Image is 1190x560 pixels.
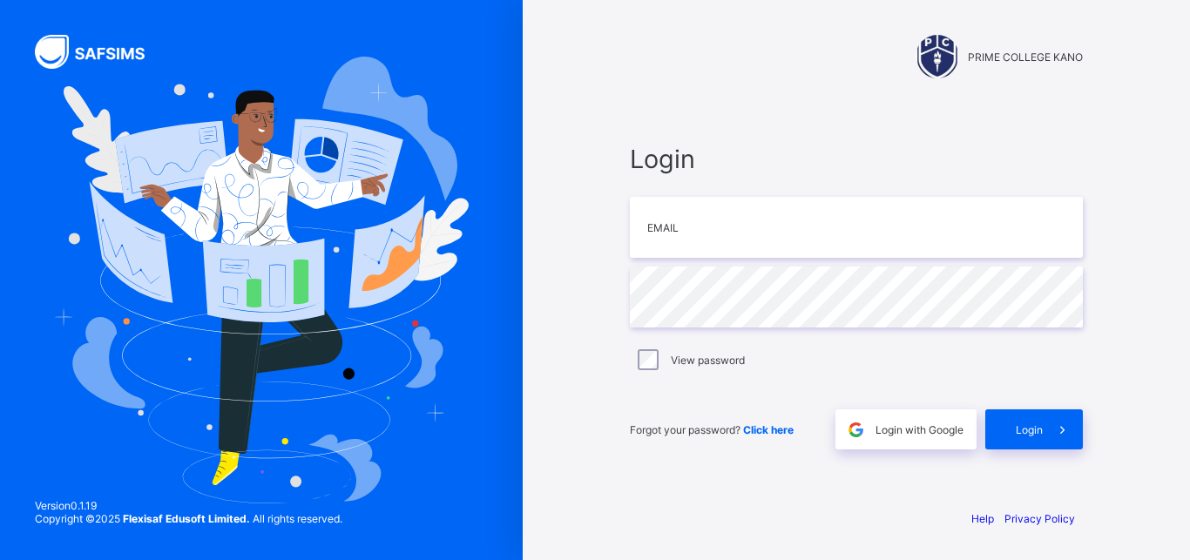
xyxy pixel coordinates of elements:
span: Login [1016,423,1043,436]
a: Help [971,512,994,525]
span: Version 0.1.19 [35,499,342,512]
img: Hero Image [54,57,469,503]
span: Login with Google [876,423,963,436]
a: Click here [743,423,794,436]
span: Copyright © 2025 All rights reserved. [35,512,342,525]
label: View password [671,354,745,367]
strong: Flexisaf Edusoft Limited. [123,512,250,525]
img: SAFSIMS Logo [35,35,166,69]
span: Forgot your password? [630,423,794,436]
a: Privacy Policy [1004,512,1075,525]
img: google.396cfc9801f0270233282035f929180a.svg [846,420,866,440]
span: PRIME COLLEGE KANO [968,51,1083,64]
span: Login [630,144,1083,174]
